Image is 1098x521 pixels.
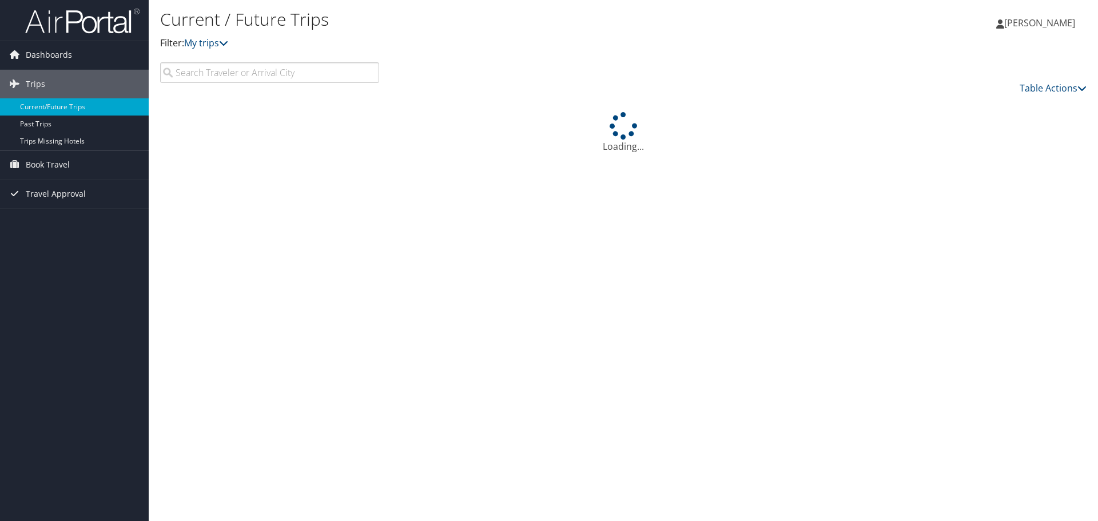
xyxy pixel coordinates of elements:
h1: Current / Future Trips [160,7,778,31]
span: Dashboards [26,41,72,69]
p: Filter: [160,36,778,51]
span: Trips [26,70,45,98]
div: Loading... [160,112,1087,153]
a: Table Actions [1020,82,1087,94]
img: airportal-logo.png [25,7,140,34]
a: [PERSON_NAME] [996,6,1087,40]
a: My trips [184,37,228,49]
span: Book Travel [26,150,70,179]
span: [PERSON_NAME] [1004,17,1075,29]
input: Search Traveler or Arrival City [160,62,379,83]
span: Travel Approval [26,180,86,208]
